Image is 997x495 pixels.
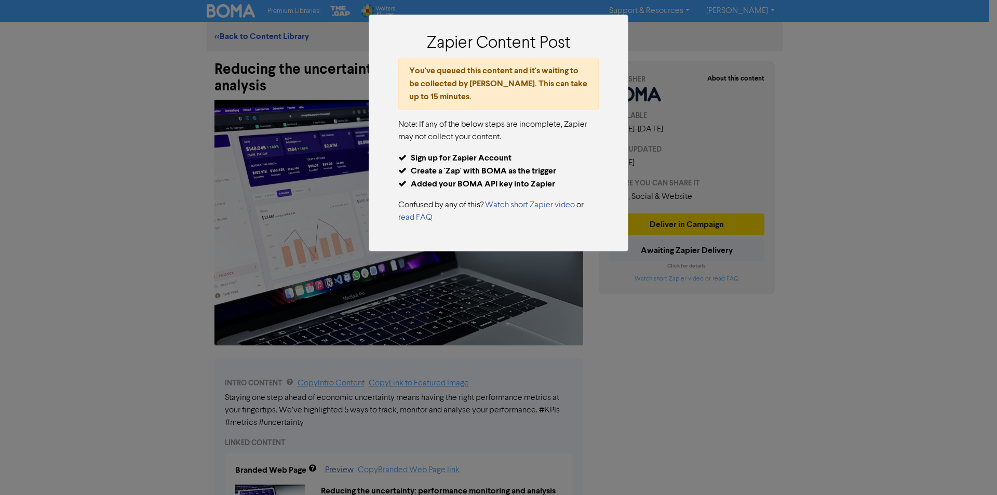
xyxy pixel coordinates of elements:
[411,153,511,163] b: Sign up for Zapier Account
[411,179,555,189] b: Added your BOMA API key into Zapier
[485,201,575,209] a: Watch short Zapier video
[409,65,587,102] b: You've queued this content and it's waiting to be collected by [PERSON_NAME]. This can take up to...
[398,199,599,224] p: Confused by any of this? or
[398,118,599,143] p: Note: If any of the below steps are incomplete, Zapier may not collect your content.
[398,34,599,53] h2: Zapier Content Post
[398,213,433,222] a: read FAQ
[411,166,556,176] b: Create a 'Zap' with BOMA as the trigger
[945,445,997,495] iframe: Chat Widget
